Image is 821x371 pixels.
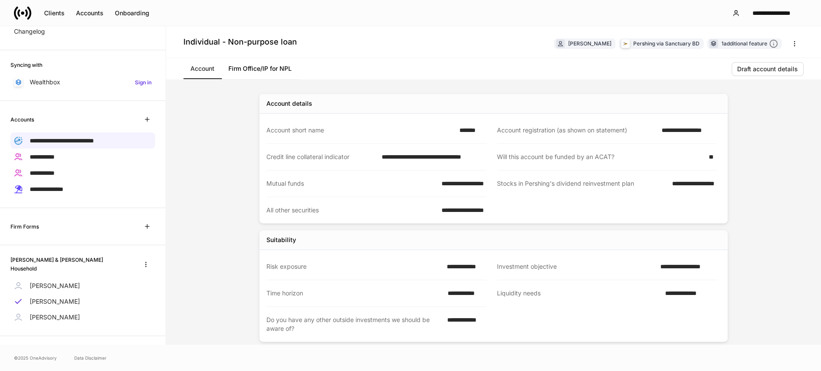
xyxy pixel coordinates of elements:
[76,10,103,16] div: Accounts
[10,24,155,39] a: Changelog
[135,78,152,87] h6: Sign in
[10,74,155,90] a: WealthboxSign in
[731,62,804,76] button: Draft account details
[221,58,299,79] a: Firm Office/IP for NPL
[266,236,296,244] div: Suitability
[44,10,65,16] div: Clients
[10,256,130,272] h6: [PERSON_NAME] & [PERSON_NAME] Household
[266,289,442,298] div: Time horizon
[10,278,155,294] a: [PERSON_NAME]
[10,294,155,309] a: [PERSON_NAME]
[266,262,442,271] div: Risk exposure
[10,222,39,231] h6: Firm Forms
[183,58,221,79] a: Account
[70,6,109,20] button: Accounts
[266,153,376,161] div: Credit line collateral indicator
[183,37,297,47] h4: Individual - Non-purpose loan
[266,126,454,135] div: Account short name
[497,126,656,135] div: Account registration (as shown on statement)
[30,297,80,306] p: [PERSON_NAME]
[497,262,655,271] div: Investment objective
[266,99,312,108] div: Account details
[115,10,149,16] div: Onboarding
[30,281,80,290] p: [PERSON_NAME]
[633,39,700,48] div: Pershing via Sanctuary BD
[10,61,42,69] h6: Syncing with
[14,27,45,36] p: Changelog
[266,179,436,188] div: Mutual funds
[14,354,57,361] span: © 2025 OneAdvisory
[737,66,798,72] div: Draft account details
[10,115,34,124] h6: Accounts
[497,153,704,161] div: Will this account be funded by an ACAT?
[497,289,660,298] div: Liquidity needs
[266,316,442,333] div: Do you have any other outside investments we should be aware of?
[10,309,155,325] a: [PERSON_NAME]
[497,179,667,188] div: Stocks in Pershing's dividend reinvestment plan
[266,206,436,215] div: All other securities
[721,39,778,49] div: 1 additional feature
[30,78,60,87] p: Wealthbox
[30,313,80,322] p: [PERSON_NAME]
[109,6,155,20] button: Onboarding
[38,6,70,20] button: Clients
[74,354,107,361] a: Data Disclaimer
[568,39,611,48] div: [PERSON_NAME]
